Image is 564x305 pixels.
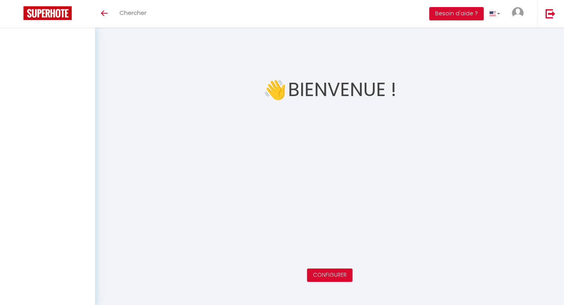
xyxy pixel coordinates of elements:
a: Configurer [313,271,347,279]
img: Super Booking [23,6,72,20]
span: Chercher [119,9,146,17]
h1: Bienvenue ! [288,66,396,113]
img: logout [546,9,555,18]
span: 👋 [263,75,287,105]
img: ... [512,7,524,19]
button: Configurer [307,269,352,282]
iframe: welcome-outil.mov [204,113,455,254]
button: Besoin d'aide ? [429,7,484,20]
